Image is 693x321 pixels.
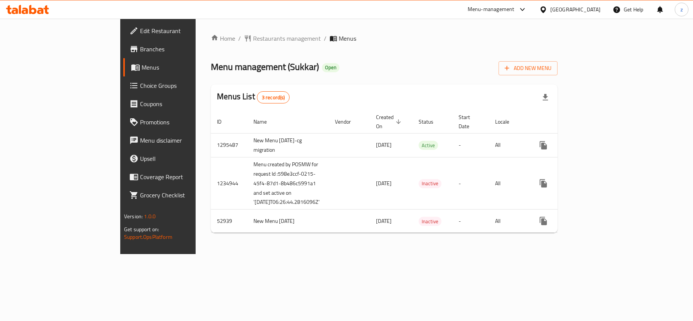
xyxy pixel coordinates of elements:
[257,94,290,101] span: 3 record(s)
[123,113,236,131] a: Promotions
[140,118,230,127] span: Promotions
[124,224,159,234] span: Get support on:
[419,117,443,126] span: Status
[452,157,489,210] td: -
[244,34,321,43] a: Restaurants management
[238,34,241,43] li: /
[452,133,489,157] td: -
[211,110,613,233] table: enhanced table
[140,172,230,181] span: Coverage Report
[553,136,571,154] button: Change Status
[468,5,515,14] div: Menu-management
[123,22,236,40] a: Edit Restaurant
[534,212,553,230] button: more
[123,76,236,95] a: Choice Groups
[324,34,327,43] li: /
[505,64,551,73] span: Add New Menu
[419,141,438,150] span: Active
[140,81,230,90] span: Choice Groups
[253,117,277,126] span: Name
[376,216,392,226] span: [DATE]
[680,5,683,14] span: z
[257,91,290,103] div: Total records count
[140,191,230,200] span: Grocery Checklist
[419,179,441,188] span: Inactive
[376,178,392,188] span: [DATE]
[419,217,441,226] span: Inactive
[536,88,554,106] div: Export file
[534,136,553,154] button: more
[123,149,236,168] a: Upsell
[376,140,392,150] span: [DATE]
[489,133,528,157] td: All
[123,131,236,149] a: Menu disclaimer
[499,61,558,75] button: Add New Menu
[123,40,236,58] a: Branches
[124,232,172,242] a: Support.OpsPlatform
[459,113,480,131] span: Start Date
[123,95,236,113] a: Coupons
[211,58,319,75] span: Menu management ( Sukkar )
[142,63,230,72] span: Menus
[247,133,329,157] td: New Menu [DATE]-cg migration
[376,113,403,131] span: Created On
[144,211,156,221] span: 1.0.0
[140,44,230,54] span: Branches
[534,174,553,192] button: more
[489,157,528,210] td: All
[452,210,489,233] td: -
[217,117,231,126] span: ID
[553,174,571,192] button: Change Status
[489,210,528,233] td: All
[553,212,571,230] button: Change Status
[339,34,356,43] span: Menus
[528,110,613,133] th: Actions
[217,91,290,103] h2: Menus List
[140,26,230,35] span: Edit Restaurant
[123,186,236,204] a: Grocery Checklist
[550,5,601,14] div: [GEOGRAPHIC_DATA]
[253,34,321,43] span: Restaurants management
[124,211,143,221] span: Version:
[140,154,230,163] span: Upsell
[211,34,558,43] nav: breadcrumb
[140,99,230,108] span: Coupons
[322,63,339,72] div: Open
[140,136,230,145] span: Menu disclaimer
[247,210,329,233] td: New Menu [DATE]
[247,157,329,210] td: Menu created by POSMW for request Id :598e3ccf-0215-45f4-87d1-8b486c5991a1 and set active on '[DA...
[123,168,236,186] a: Coverage Report
[335,117,361,126] span: Vendor
[123,58,236,76] a: Menus
[495,117,519,126] span: Locale
[322,64,339,71] span: Open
